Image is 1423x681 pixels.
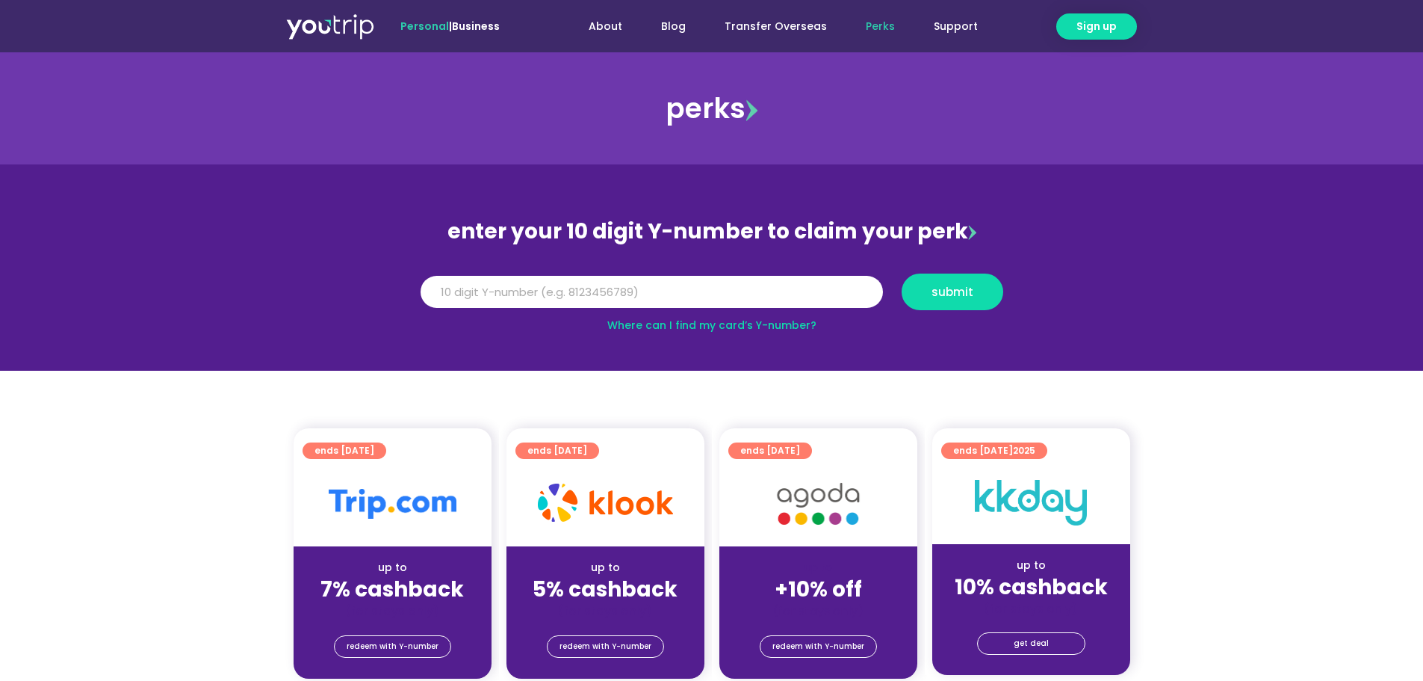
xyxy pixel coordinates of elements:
a: ends [DATE] [515,443,599,459]
span: get deal [1014,633,1049,654]
form: Y Number [421,274,1003,321]
div: (for stays only) [518,603,692,619]
span: | [400,19,500,34]
strong: 10% cashback [955,573,1108,602]
a: ends [DATE] [728,443,812,459]
div: (for stays only) [731,603,905,619]
span: ends [DATE] [953,443,1035,459]
input: 10 digit Y-number (e.g. 8123456789) [421,276,883,309]
a: Sign up [1056,13,1137,40]
a: redeem with Y-number [547,635,664,658]
div: up to [944,558,1118,573]
strong: +10% off [775,575,862,604]
div: up to [518,560,692,576]
span: ends [DATE] [527,443,587,459]
a: redeem with Y-number [760,635,877,658]
strong: 7% cashback [320,575,464,604]
a: redeem with Y-number [334,635,451,658]
div: (for stays only) [944,601,1118,617]
button: submit [902,274,1003,310]
div: enter your 10 digit Y-number to claim your perk [413,212,1011,251]
a: ends [DATE]2025 [941,443,1047,459]
span: 2025 [1013,444,1035,457]
strong: 5% cashback [533,575,678,604]
a: Blog [642,13,705,40]
nav: Menu [540,13,997,40]
span: ends [DATE] [314,443,374,459]
a: Transfer Overseas [705,13,846,40]
span: up to [804,560,832,575]
span: submit [931,286,973,298]
div: up to [306,560,480,576]
span: Personal [400,19,449,34]
span: redeem with Y-number [772,636,864,657]
div: (for stays only) [306,603,480,619]
a: Support [914,13,997,40]
a: Perks [846,13,914,40]
span: ends [DATE] [740,443,800,459]
span: redeem with Y-number [559,636,651,657]
a: Where can I find my card’s Y-number? [607,318,816,333]
span: redeem with Y-number [347,636,438,657]
a: get deal [977,632,1085,655]
a: About [569,13,642,40]
a: ends [DATE] [303,443,386,459]
a: Business [452,19,500,34]
span: Sign up [1076,19,1117,34]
